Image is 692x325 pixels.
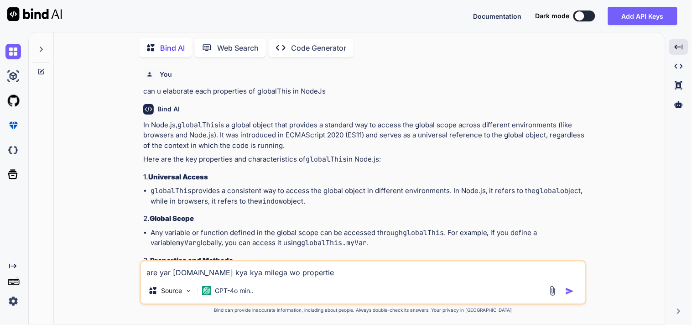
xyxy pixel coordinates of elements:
code: globalThis [151,186,192,195]
strong: Universal Access [148,173,208,181]
h3: 2. [143,214,585,224]
p: Bind can provide inaccurate information, including about people. Always double-check its answers.... [140,307,587,314]
span: Dark mode [536,11,570,21]
img: ai-studio [5,68,21,84]
p: Source [161,286,182,295]
h6: Bind AI [157,105,180,114]
strong: Global Scope [150,214,194,223]
button: Add API Keys [608,7,677,25]
img: icon [565,287,574,296]
code: myVar [176,238,197,247]
strong: Properties and Methods [150,256,233,265]
img: premium [5,118,21,133]
img: githubLight [5,93,21,109]
h3: 3. [143,256,585,266]
p: can u elaborate each properties of globalThis in NodeJs [143,86,585,97]
p: Here are the key properties and characteristics of in Node.js: [143,154,585,165]
img: Pick Models [185,287,193,295]
textarea: are yar [DOMAIN_NAME] kya kya milega wo propertie [141,262,585,278]
li: Any variable or function defined in the global scope can be accessed through . For example, if yo... [151,228,585,248]
h3: 1. [143,172,585,183]
h6: You [160,70,172,79]
code: window [258,197,283,206]
li: provides a consistent way to access the global object in different environments. In Node.js, it r... [151,186,585,206]
code: globalThis [177,121,219,130]
img: chat [5,44,21,59]
code: global [536,186,561,195]
span: Documentation [473,12,522,20]
p: Code Generator [291,42,346,53]
code: globalThis [306,155,347,164]
button: Documentation [473,11,522,21]
code: globalThis [403,228,444,237]
img: darkCloudIdeIcon [5,142,21,158]
p: GPT-4o min.. [215,286,254,295]
img: attachment [547,286,558,296]
img: GPT-4o mini [202,286,211,295]
p: Web Search [217,42,259,53]
img: Bind AI [7,7,62,21]
code: globalThis.myVar [301,238,367,247]
img: settings [5,294,21,309]
p: In Node.js, is a global object that provides a standard way to access the global scope across dif... [143,120,585,151]
p: Bind AI [160,42,185,53]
